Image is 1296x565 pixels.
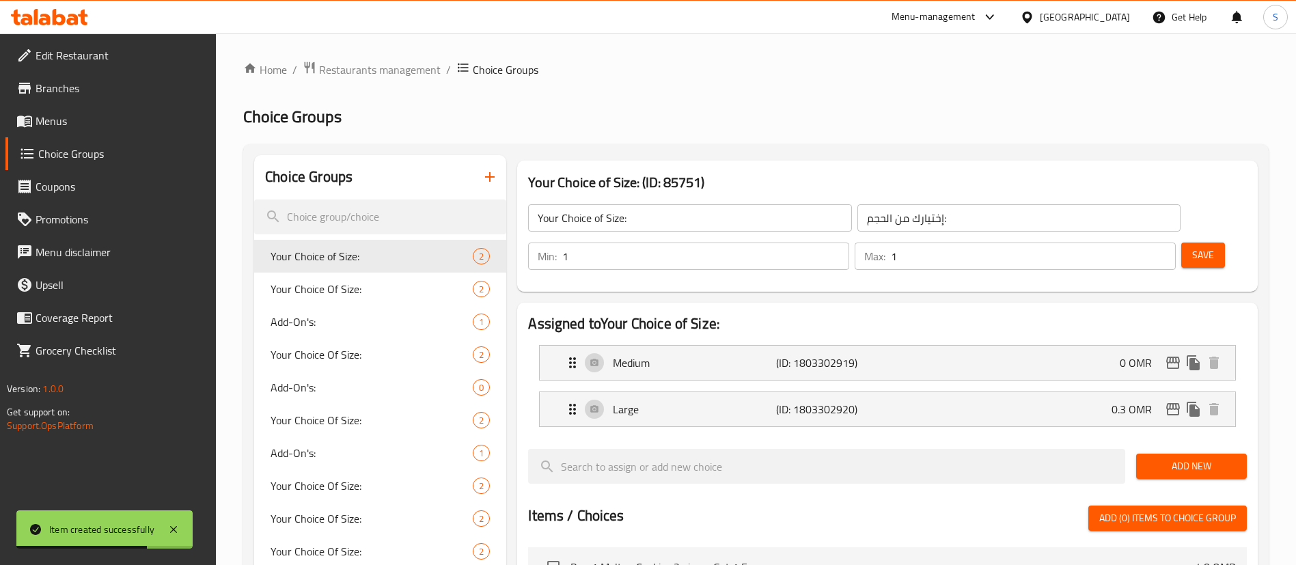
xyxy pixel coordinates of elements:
div: Choices [473,248,490,264]
div: Choices [473,379,490,396]
h2: Items / Choices [528,506,624,526]
span: 2 [473,348,489,361]
a: Branches [5,72,217,105]
span: Your Choice Of Size: [271,543,473,560]
div: Choices [473,412,490,428]
span: 2 [473,250,489,263]
span: Edit Restaurant [36,47,206,64]
a: Promotions [5,203,217,236]
span: 1 [473,316,489,329]
a: Upsell [5,268,217,301]
span: Add-On's: [271,445,473,461]
span: 2 [473,480,489,493]
p: Max: [864,248,885,264]
a: Menu disclaimer [5,236,217,268]
p: 0.3 OMR [1112,401,1163,417]
span: Version: [7,380,40,398]
li: / [292,61,297,78]
div: Choices [473,314,490,330]
li: Expand [528,340,1247,386]
div: Your Choice Of Size:2 [254,469,506,502]
span: Menu disclaimer [36,244,206,260]
span: Your Choice Of Size: [271,346,473,363]
span: 1 [473,447,489,460]
a: Choice Groups [5,137,217,170]
span: Your Choice Of Size: [271,281,473,297]
span: Choice Groups [38,146,206,162]
div: Add-On's:1 [254,305,506,338]
span: Upsell [36,277,206,293]
span: 2 [473,414,489,427]
span: 2 [473,512,489,525]
div: Add-On's:0 [254,371,506,404]
div: Choices [473,543,490,560]
input: search [254,199,506,234]
p: Min: [538,248,557,264]
div: Add-On's:1 [254,437,506,469]
span: S [1273,10,1278,25]
span: Restaurants management [319,61,441,78]
button: Add (0) items to choice group [1088,506,1247,531]
a: Grocery Checklist [5,334,217,367]
span: Promotions [36,211,206,228]
span: Add (0) items to choice group [1099,510,1236,527]
input: search [528,449,1125,484]
span: Add New [1147,458,1236,475]
span: Grocery Checklist [36,342,206,359]
span: Branches [36,80,206,96]
div: Your Choice of Size:2 [254,240,506,273]
div: Choices [473,445,490,461]
button: duplicate [1183,353,1204,373]
a: Home [243,61,287,78]
span: Coupons [36,178,206,195]
h2: Choice Groups [265,167,353,187]
button: delete [1204,399,1224,419]
p: 0 OMR [1120,355,1163,371]
div: Choices [473,346,490,363]
span: Add-On's: [271,379,473,396]
a: Edit Restaurant [5,39,217,72]
div: Expand [540,392,1235,426]
span: Choice Groups [473,61,538,78]
span: Menus [36,113,206,129]
div: Choices [473,478,490,494]
a: Restaurants management [303,61,441,79]
a: Coupons [5,170,217,203]
button: delete [1204,353,1224,373]
nav: breadcrumb [243,61,1269,79]
div: Menu-management [892,9,976,25]
span: 2 [473,283,489,296]
span: Save [1192,247,1214,264]
li: Expand [528,386,1247,432]
p: (ID: 1803302919) [776,355,885,371]
a: Menus [5,105,217,137]
a: Support.OpsPlatform [7,417,94,435]
h2: Assigned to Your Choice of Size: [528,314,1247,334]
div: Your Choice Of Size:2 [254,404,506,437]
span: Choice Groups [243,101,342,132]
div: Your Choice Of Size:2 [254,338,506,371]
span: 1.0.0 [42,380,64,398]
button: duplicate [1183,399,1204,419]
div: [GEOGRAPHIC_DATA] [1040,10,1130,25]
span: Add-On's: [271,314,473,330]
span: 2 [473,545,489,558]
div: Expand [540,346,1235,380]
div: Your Choice Of Size:2 [254,502,506,535]
button: edit [1163,399,1183,419]
li: / [446,61,451,78]
div: Your Choice Of Size:2 [254,273,506,305]
span: 0 [473,381,489,394]
p: Medium [613,355,775,371]
div: Choices [473,510,490,527]
span: Your Choice Of Size: [271,412,473,428]
a: Coverage Report [5,301,217,334]
button: Add New [1136,454,1247,479]
button: edit [1163,353,1183,373]
span: Your Choice of Size: [271,248,473,264]
h3: Your Choice of Size: (ID: 85751) [528,171,1247,193]
div: Item created successfully [49,522,154,537]
span: Your Choice Of Size: [271,478,473,494]
p: (ID: 1803302920) [776,401,885,417]
div: Choices [473,281,490,297]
